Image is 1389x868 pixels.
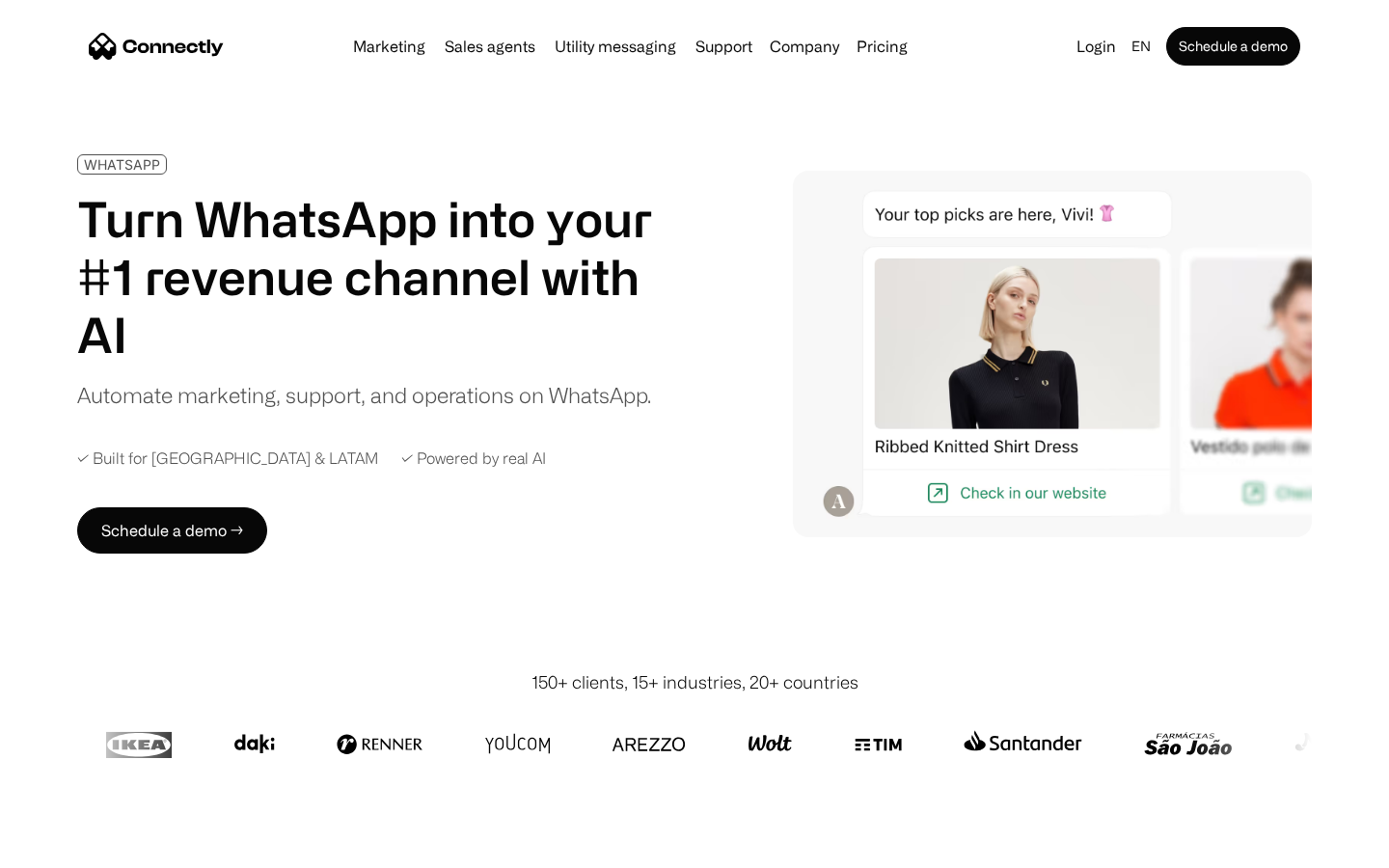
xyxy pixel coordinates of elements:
[437,39,543,54] a: Sales agents
[770,33,839,60] div: Company
[1131,33,1151,60] div: en
[1069,33,1124,60] a: Login
[77,449,378,468] div: ✓ Built for [GEOGRAPHIC_DATA] & LATAM
[531,669,858,695] div: 150+ clients, 15+ industries, 20+ countries
[77,190,675,364] h1: Turn WhatsApp into your #1 revenue channel with AI
[77,379,651,411] div: Automate marketing, support, and operations on WhatsApp.
[401,449,546,468] div: ✓ Powered by real AI
[547,39,684,54] a: Utility messaging
[688,39,760,54] a: Support
[89,32,224,61] a: home
[849,39,915,54] a: Pricing
[345,39,433,54] a: Marketing
[77,507,267,554] a: Schedule a demo →
[764,33,845,60] div: Company
[1166,27,1300,66] a: Schedule a demo
[84,157,160,172] div: WHATSAPP
[1124,33,1162,60] div: en
[19,832,116,861] aside: Language selected: English
[39,834,116,861] ul: Language list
